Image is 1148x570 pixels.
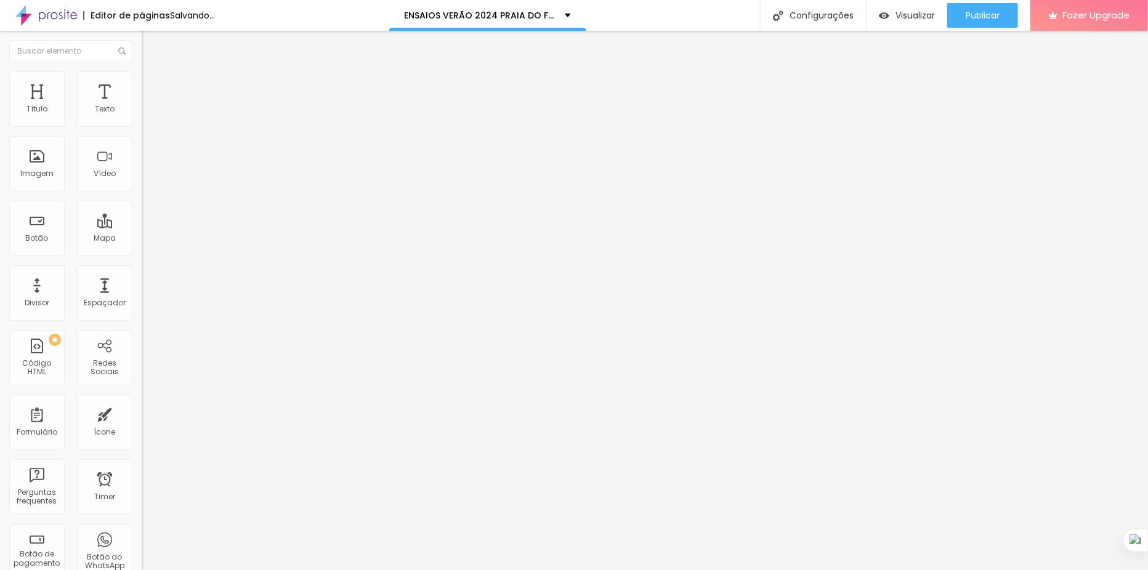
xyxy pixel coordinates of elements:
div: Mapa [94,234,116,243]
div: Formulário [17,428,57,436]
div: Divisor [25,299,49,307]
div: Título [26,105,47,113]
p: ENSAIOS VERÃO 2024 PRAIA DO FORTE-BA [405,11,556,20]
div: Botão de pagamento [12,550,61,568]
img: view-1.svg [879,10,889,21]
img: Icone [773,10,783,21]
div: Timer [94,492,115,501]
div: Texto [95,105,115,113]
div: Espaçador [84,299,126,307]
div: Botão [26,234,49,243]
img: Icone [118,47,126,55]
span: Visualizar [895,10,935,20]
div: Perguntas frequentes [12,488,61,506]
div: Imagem [20,169,54,178]
div: Redes Sociais [80,359,129,377]
div: Vídeo [94,169,116,178]
input: Buscar elemento [9,40,132,62]
button: Visualizar [867,3,947,28]
div: Salvando... [170,11,215,20]
div: Código HTML [12,359,61,377]
span: Publicar [966,10,1000,20]
button: Publicar [947,3,1018,28]
iframe: Editor [142,31,1148,570]
div: Editor de páginas [83,11,170,20]
div: Ícone [94,428,116,436]
span: Fazer Upgrade [1062,10,1130,20]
